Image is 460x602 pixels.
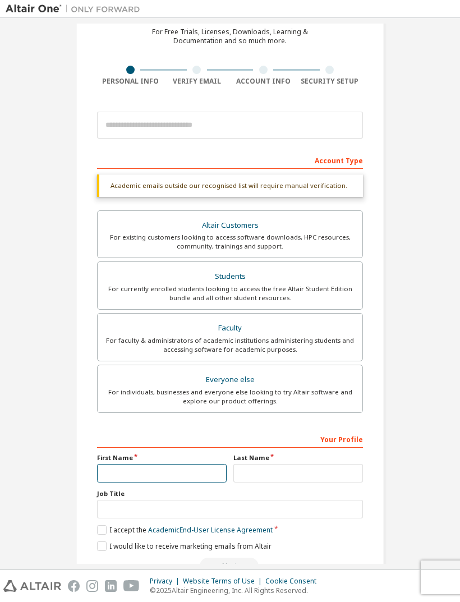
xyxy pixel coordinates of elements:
[97,430,363,448] div: Your Profile
[123,580,140,592] img: youtube.svg
[230,77,297,86] div: Account Info
[104,269,356,284] div: Students
[104,284,356,302] div: For currently enrolled students looking to access the free Altair Student Edition bundle and all ...
[97,174,363,197] div: Academic emails outside our recognised list will require manual verification.
[97,489,363,498] label: Job Title
[97,453,227,462] label: First Name
[104,336,356,354] div: For faculty & administrators of academic institutions administering students and accessing softwa...
[183,577,265,586] div: Website Terms of Use
[6,3,146,15] img: Altair One
[104,218,356,233] div: Altair Customers
[97,525,273,535] label: I accept the
[150,577,183,586] div: Privacy
[68,580,80,592] img: facebook.svg
[97,558,363,575] div: Read and acccept EULA to continue
[3,580,61,592] img: altair_logo.svg
[233,453,363,462] label: Last Name
[104,233,356,251] div: For existing customers looking to access software downloads, HPC resources, community, trainings ...
[164,77,231,86] div: Verify Email
[148,525,273,535] a: Academic End-User License Agreement
[150,586,323,595] p: © 2025 Altair Engineering, Inc. All Rights Reserved.
[97,541,272,551] label: I would like to receive marketing emails from Altair
[104,320,356,336] div: Faculty
[97,151,363,169] div: Account Type
[86,580,98,592] img: instagram.svg
[105,580,117,592] img: linkedin.svg
[104,388,356,406] div: For individuals, businesses and everyone else looking to try Altair software and explore our prod...
[152,27,308,45] div: For Free Trials, Licenses, Downloads, Learning & Documentation and so much more.
[297,77,364,86] div: Security Setup
[104,372,356,388] div: Everyone else
[97,77,164,86] div: Personal Info
[265,577,323,586] div: Cookie Consent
